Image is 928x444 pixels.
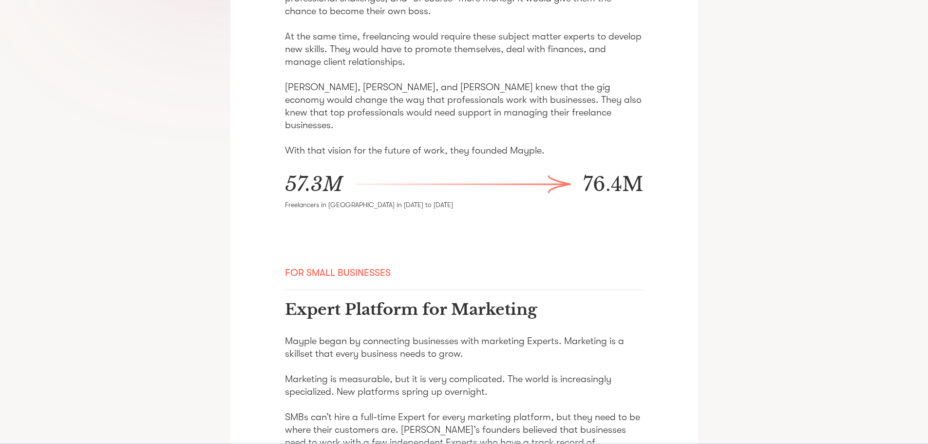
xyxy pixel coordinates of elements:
div: Freelancers in [GEOGRAPHIC_DATA] in [DATE] to [DATE] [285,200,644,210]
div: 57.3M [285,173,343,196]
div: 76.4M [583,173,644,196]
div: For Small Businesses [285,268,644,278]
h3: Expert Platform for Marketing [285,300,644,319]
